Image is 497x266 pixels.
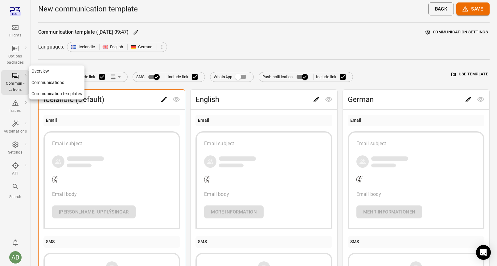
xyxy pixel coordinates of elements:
[356,140,476,147] div: Email subject
[168,70,201,83] label: Include link
[4,171,27,177] div: API
[52,140,171,147] div: Email subject
[38,43,64,51] div: Languages:
[456,2,490,15] button: Save
[4,150,27,156] div: Settings
[356,176,363,183] img: Company logo
[204,191,323,198] div: Email body
[158,93,170,106] button: Edit
[195,95,310,104] span: English
[474,96,487,102] span: Preview
[462,96,474,102] span: Edit
[350,117,362,124] div: Email
[109,72,124,82] button: Link position in email
[29,65,84,99] nav: Local navigation
[428,2,454,15] button: Back
[7,249,24,266] button: Aslaug Bjarnadottir
[198,117,209,124] div: Email
[110,44,123,50] span: English
[450,70,490,79] button: Use template
[131,27,141,37] button: Edit
[138,44,152,50] span: German
[38,4,138,14] h1: New communication template
[350,239,359,245] div: SMS
[29,77,84,88] a: Communications
[214,71,250,83] label: WhatsApp
[4,129,27,135] div: Automations
[316,70,350,83] label: Include link
[9,251,22,264] div: AB
[9,236,22,249] button: Notifications
[38,28,129,36] div: Communication template ([DATE] 09:47)
[46,239,55,245] div: SMS
[4,81,27,93] div: Communi-cations
[476,245,491,260] div: Open Intercom Messenger
[204,140,323,147] div: Email subject
[262,71,311,83] label: Push notification
[52,191,171,198] div: Email body
[4,53,27,66] div: Options packages
[204,176,211,183] img: Company logo
[158,96,170,102] span: Edit
[348,95,462,104] span: German
[4,108,27,114] div: Issues
[4,194,27,200] div: Search
[356,191,476,198] div: Email body
[75,70,109,83] label: Include link
[52,176,59,183] img: Company logo
[322,96,335,102] span: Preview
[79,44,95,50] span: Icelandic
[136,71,162,83] label: SMS
[29,88,84,99] a: Communication templates
[170,96,183,102] span: Preview
[462,93,474,106] button: Edit
[4,32,27,39] div: Flights
[43,95,158,104] span: Icelandic (Default)
[310,96,322,102] span: Edit
[310,93,322,106] button: Edit
[29,65,84,77] a: Overview
[198,239,207,245] div: SMS
[46,117,57,124] div: Email
[424,27,490,37] button: Communication settings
